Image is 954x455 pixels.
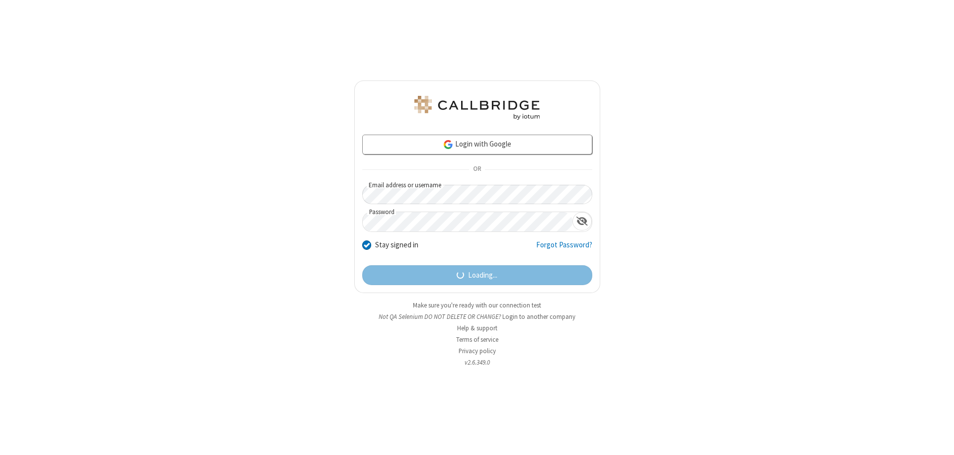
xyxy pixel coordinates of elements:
input: Email address or username [362,185,592,204]
a: Help & support [457,324,497,332]
a: Login with Google [362,135,592,154]
a: Make sure you're ready with our connection test [413,301,541,309]
div: Show password [572,212,592,230]
label: Stay signed in [375,239,418,251]
button: Login to another company [502,312,575,321]
span: Loading... [468,270,497,281]
a: Forgot Password? [536,239,592,258]
a: Privacy policy [459,347,496,355]
input: Password [363,212,572,231]
img: QA Selenium DO NOT DELETE OR CHANGE [412,96,542,120]
span: OR [469,163,485,177]
a: Terms of service [456,335,498,344]
li: Not QA Selenium DO NOT DELETE OR CHANGE? [354,312,600,321]
button: Loading... [362,265,592,285]
img: google-icon.png [443,139,454,150]
li: v2.6.349.0 [354,358,600,367]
